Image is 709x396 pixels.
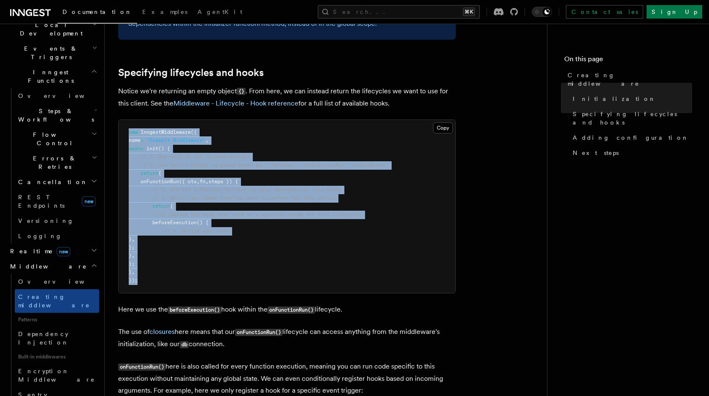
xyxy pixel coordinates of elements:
button: Search...⌘K [318,5,480,19]
span: "Example Middleware" [146,137,206,143]
span: } [129,269,132,275]
button: Cancellation [15,174,99,190]
code: beforeExecution() [168,306,221,314]
code: onFunctionRun() [268,306,315,314]
span: , [206,137,208,143]
span: InngestMiddleware [141,129,191,135]
span: Built-in middlewares [15,350,99,363]
span: name [129,137,141,143]
button: Inngest Functions [7,65,99,88]
a: Examples [137,3,192,23]
span: Middleware [7,262,87,271]
button: Events & Triggers [7,41,99,65]
span: , [197,179,200,184]
span: , [132,236,135,242]
a: Creating middleware [15,289,99,313]
code: onFunctionRun() [235,329,282,336]
span: onFunctionRun [141,179,179,184]
span: // 5. Define the hook that runs at a specific stage for this lifecycle. [152,212,362,217]
span: Realtime [7,247,70,255]
span: // 3. Use the lifecycle function to pass dependencies into hooks [152,187,341,193]
span: // 2. Use return values to group hooks by lifecycle: - "onFunctionRun" "onSendEvent" [141,162,389,168]
span: , [132,252,135,258]
span: init [146,146,158,152]
p: Notice we're returning an empty object . From here, we can instead return the lifecycles we want ... [118,85,456,109]
span: { [170,203,173,209]
span: Creating middleware [18,293,90,309]
button: Copy [433,122,453,133]
span: Events & Triggers [7,44,92,61]
span: steps }) { [208,179,238,184]
span: , [132,269,135,275]
button: Toggle dark mode [532,7,552,17]
span: Overview [18,92,105,99]
span: Creating middleware [568,71,692,88]
span: Dependency Injection [18,331,69,346]
span: Patterns [15,313,99,326]
a: Adding configuration [569,130,692,145]
a: Specifying lifecycles and hooks [569,106,692,130]
span: REST Endpoints [18,194,65,209]
a: Encryption Middleware [15,363,99,387]
span: }); [129,277,138,283]
a: AgentKit [192,3,247,23]
span: new [57,247,70,256]
span: } [129,252,132,258]
a: Dependency Injection [15,326,99,350]
p: The use of here means that our lifecycle can access anything from the middleware's initialization... [118,326,456,350]
a: Contact sales [566,5,643,19]
code: onFunctionRun() [118,363,165,371]
span: () { [197,220,208,225]
span: Versioning [18,217,74,224]
span: beforeExecution [152,220,197,225]
span: Steps & Workflows [15,107,94,124]
span: async [129,146,143,152]
button: Middleware [7,259,99,274]
span: }; [129,261,135,267]
span: return [141,170,158,176]
span: } [129,236,132,242]
div: Inngest Functions [7,88,99,244]
code: db [180,341,189,348]
a: Overview [15,274,99,289]
span: : [141,137,143,143]
span: Encryption Middleware [18,368,95,383]
a: Specifying lifecycles and hooks [118,67,264,79]
button: Errors & Retries [15,151,99,174]
a: Sign Up [647,5,702,19]
button: Local Development [7,17,99,41]
span: Examples [142,8,187,15]
a: Creating middleware [564,68,692,91]
a: REST Endpointsnew [15,190,99,213]
span: // 4. Return any hooks that you want to define for this action [152,195,336,201]
span: Flow Control [15,130,92,147]
span: return [152,203,170,209]
a: closures [149,328,175,336]
button: Realtimenew [7,244,99,259]
span: , [206,179,208,184]
span: AgentKit [198,8,242,15]
span: Adding configuration [573,133,689,142]
span: ({ ctx [179,179,197,184]
a: Overview [15,88,99,103]
button: Steps & Workflows [15,103,99,127]
a: Logging [15,228,99,244]
a: Documentation [57,3,137,24]
span: Logging [18,233,62,239]
span: Next steps [573,149,619,157]
span: Overview [18,278,105,285]
h4: On this page [564,54,692,68]
span: Errors & Retries [15,154,92,171]
span: // 1. Use init to set up dependencies [141,154,250,160]
span: Inngest Functions [7,68,91,85]
span: // 6. Define your hook [164,228,229,234]
a: Middleware - Lifecycle - Hook reference [173,99,298,107]
span: Specifying lifecycles and hooks [573,110,692,127]
span: fn [200,179,206,184]
span: () { [158,146,170,152]
span: Local Development [7,21,92,38]
span: Initialization [573,95,656,103]
code: {} [237,88,246,95]
span: { [158,170,161,176]
a: Initialization [569,91,692,106]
